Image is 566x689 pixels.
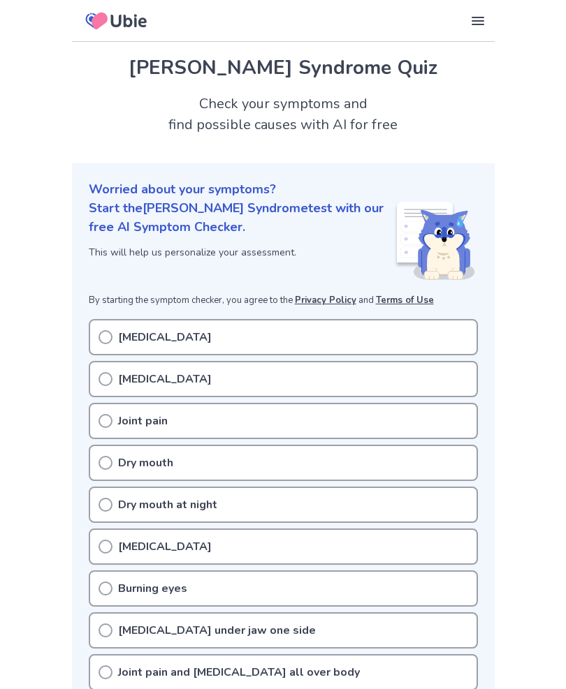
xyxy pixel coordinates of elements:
[72,94,495,135] h2: Check your symptoms and find possible causes with AI for free
[118,454,173,471] p: Dry mouth
[118,413,168,429] p: Joint pain
[89,180,478,199] p: Worried about your symptoms?
[394,202,475,280] img: Shiba
[118,622,316,639] p: [MEDICAL_DATA] under jaw one side
[118,664,360,681] p: Joint pain and [MEDICAL_DATA] all over body
[89,199,394,237] p: Start the [PERSON_NAME] Syndrome test with our free AI Symptom Checker.
[118,371,212,387] p: [MEDICAL_DATA]
[118,496,217,513] p: Dry mouth at night
[118,580,187,597] p: Burning eyes
[89,294,478,308] p: By starting the symptom checker, you agree to the and
[118,538,212,555] p: [MEDICAL_DATA]
[89,53,478,82] h1: [PERSON_NAME] Syndrome Quiz
[376,294,434,306] a: Terms of Use
[295,294,356,306] a: Privacy Policy
[118,329,212,346] p: [MEDICAL_DATA]
[89,245,394,260] p: This will help us personalize your assessment.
